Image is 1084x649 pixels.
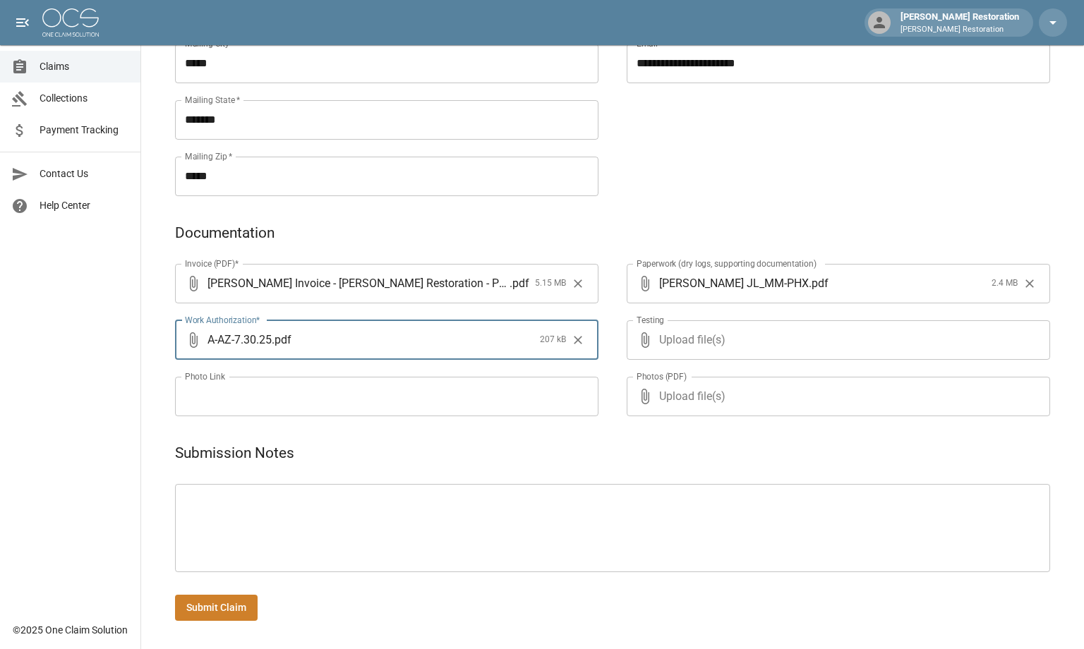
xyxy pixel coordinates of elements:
button: Submit Claim [175,595,258,621]
span: [PERSON_NAME] Invoice - [PERSON_NAME] Restoration - PHX [207,275,510,291]
label: Invoice (PDF)* [185,257,239,269]
span: 207 kB [540,333,566,347]
span: Contact Us [40,166,129,181]
span: 2.4 MB [992,277,1018,291]
label: Mailing City [185,37,235,49]
span: [PERSON_NAME] JL_MM-PHX [659,275,809,291]
button: Clear [567,329,589,351]
button: open drawer [8,8,37,37]
label: Photos (PDF) [637,370,687,382]
span: . pdf [809,275,829,291]
label: Work Authorization* [185,314,260,326]
span: Help Center [40,198,129,213]
label: Mailing State [185,94,240,106]
span: A-AZ-7.30.25 [207,332,272,348]
p: [PERSON_NAME] Restoration [901,24,1019,36]
span: Upload file(s) [659,320,1012,360]
div: [PERSON_NAME] Restoration [895,10,1025,35]
span: Payment Tracking [40,123,129,138]
button: Clear [1019,273,1040,294]
label: Photo Link [185,370,225,382]
span: 5.15 MB [535,277,566,291]
span: Claims [40,59,129,74]
label: Mailing Zip [185,150,233,162]
div: © 2025 One Claim Solution [13,623,128,637]
span: . pdf [510,275,529,291]
button: Clear [567,273,589,294]
span: Collections [40,91,129,106]
span: . pdf [272,332,291,348]
span: Upload file(s) [659,377,1012,416]
label: Paperwork (dry logs, supporting documentation) [637,257,817,269]
label: Email [637,37,658,49]
label: Testing [637,314,664,326]
img: ocs-logo-white-transparent.png [42,8,99,37]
